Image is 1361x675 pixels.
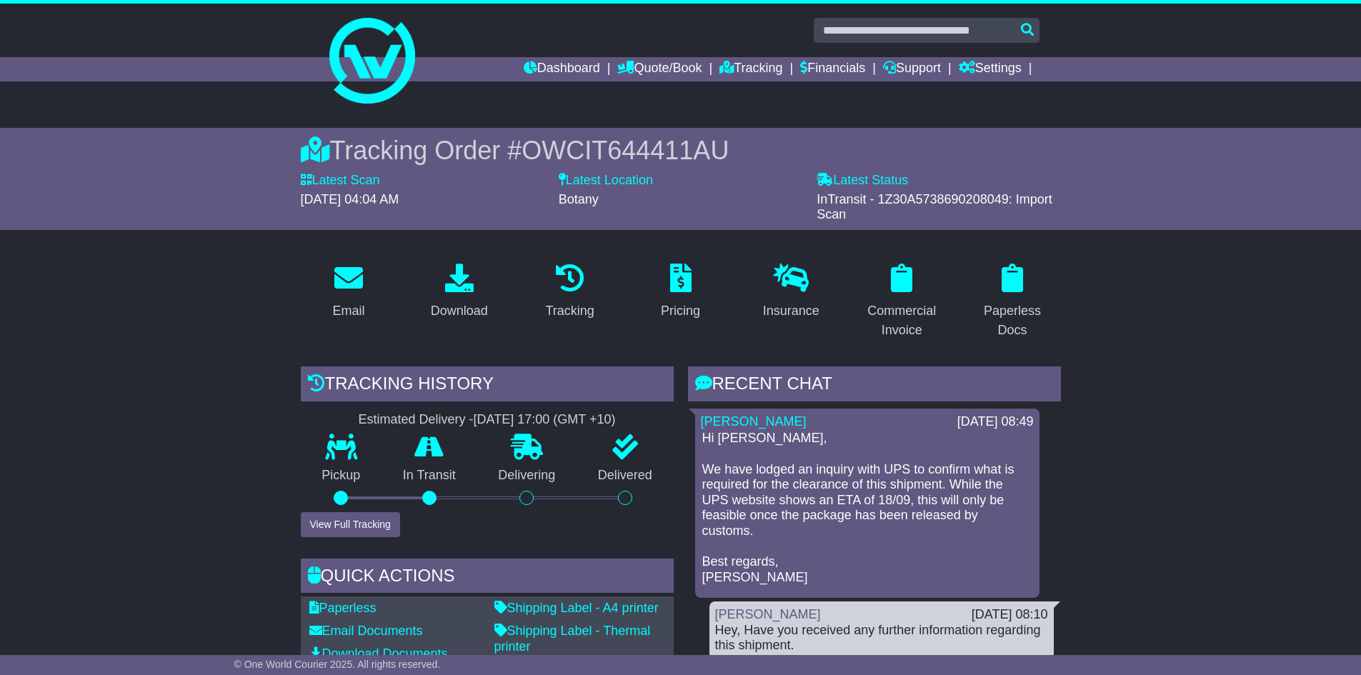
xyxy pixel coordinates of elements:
[715,623,1048,654] div: Hey, Have you received any further information regarding this shipment.
[559,173,653,189] label: Latest Location
[701,414,807,429] a: [PERSON_NAME]
[715,607,821,621] a: [PERSON_NAME]
[957,414,1034,430] div: [DATE] 08:49
[652,259,709,326] a: Pricing
[702,431,1032,585] p: Hi [PERSON_NAME], We have lodged an inquiry with UPS to confirm what is required for the clearanc...
[883,57,941,81] a: Support
[974,301,1052,340] div: Paperless Docs
[545,301,594,321] div: Tracking
[617,57,702,81] a: Quote/Book
[964,259,1061,345] a: Paperless Docs
[661,301,700,321] div: Pricing
[972,607,1048,623] div: [DATE] 08:10
[309,624,423,638] a: Email Documents
[577,468,674,484] p: Delivered
[474,412,616,428] div: [DATE] 17:00 (GMT +10)
[301,135,1061,166] div: Tracking Order #
[301,468,382,484] p: Pickup
[301,192,399,206] span: [DATE] 04:04 AM
[301,512,400,537] button: View Full Tracking
[854,259,950,345] a: Commercial Invoice
[817,192,1052,222] span: InTransit - 1Z30A5738690208049: Import Scan
[301,559,674,597] div: Quick Actions
[301,173,380,189] label: Latest Scan
[301,412,674,428] div: Estimated Delivery -
[309,601,377,615] a: Paperless
[817,173,908,189] label: Latest Status
[688,366,1061,405] div: RECENT CHAT
[422,259,497,326] a: Download
[522,136,729,165] span: OWCIT644411AU
[431,301,488,321] div: Download
[477,468,577,484] p: Delivering
[494,624,651,654] a: Shipping Label - Thermal printer
[559,192,599,206] span: Botany
[301,366,674,405] div: Tracking history
[763,301,819,321] div: Insurance
[309,646,448,661] a: Download Documents
[800,57,865,81] a: Financials
[524,57,600,81] a: Dashboard
[536,259,603,326] a: Tracking
[959,57,1022,81] a: Settings
[754,259,829,326] a: Insurance
[382,468,477,484] p: In Transit
[719,57,782,81] a: Tracking
[863,301,941,340] div: Commercial Invoice
[332,301,364,321] div: Email
[323,259,374,326] a: Email
[234,659,441,670] span: © One World Courier 2025. All rights reserved.
[494,601,659,615] a: Shipping Label - A4 printer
